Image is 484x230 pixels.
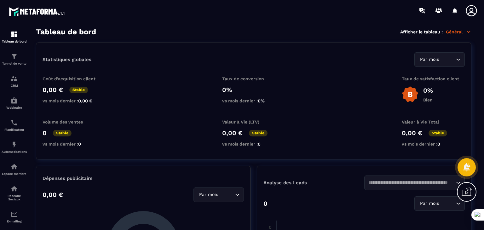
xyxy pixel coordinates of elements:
p: Bien [423,97,433,102]
p: vs mois dernier : [43,98,106,103]
p: Afficher le tableau : [400,29,443,34]
img: automations [10,163,18,170]
img: b-badge-o.b3b20ee6.svg [402,86,418,103]
img: formation [10,75,18,82]
p: 0% [423,87,433,94]
p: vs mois dernier : [222,141,285,147]
img: social-network [10,185,18,193]
p: Valeur à Vie (LTV) [222,119,285,124]
p: vs mois dernier : [222,98,285,103]
img: formation [10,53,18,60]
p: E-mailing [2,220,27,223]
p: Stable [249,130,268,136]
div: Search for option [364,175,465,190]
p: Taux de conversion [222,76,285,81]
img: formation [10,31,18,38]
p: Général [446,29,471,35]
p: Statistiques globales [43,57,91,62]
p: 0 [263,200,268,207]
p: Planificateur [2,128,27,131]
input: Search for option [440,56,454,63]
a: formationformationCRM [2,70,27,92]
h3: Tableau de bord [36,27,96,36]
a: formationformationTableau de bord [2,26,27,48]
p: Automatisations [2,150,27,153]
img: scheduler [10,119,18,126]
tspan: 0 [269,225,272,230]
p: 0,00 € [222,129,243,137]
span: 0 [258,141,261,147]
span: Par mois [198,191,219,198]
p: 0% [222,86,285,94]
p: Tableau de bord [2,40,27,43]
p: Webinaire [2,106,27,109]
p: vs mois dernier : [43,141,106,147]
span: 0 [78,141,81,147]
p: 0,00 € [402,129,422,137]
img: email [10,210,18,218]
input: Search for option [440,200,454,207]
div: Search for option [193,187,244,202]
p: 0,00 € [43,191,63,198]
p: Stable [429,130,447,136]
p: Taux de satisfaction client [402,76,465,81]
a: automationsautomationsWebinaire [2,92,27,114]
p: Stable [69,87,88,93]
img: automations [10,97,18,104]
a: social-networksocial-networkRéseaux Sociaux [2,180,27,206]
p: Stable [53,130,72,136]
p: CRM [2,84,27,87]
p: Coût d'acquisition client [43,76,106,81]
a: formationformationTunnel de vente [2,48,27,70]
span: Par mois [418,56,440,63]
span: 0% [258,98,265,103]
span: Par mois [418,200,440,207]
p: 0 [43,129,47,137]
input: Search for option [368,179,455,186]
p: Réseaux Sociaux [2,194,27,201]
a: schedulerschedulerPlanificateur [2,114,27,136]
a: automationsautomationsAutomatisations [2,136,27,158]
p: Tunnel de vente [2,62,27,65]
span: 0 [437,141,440,147]
p: Volume des ventes [43,119,106,124]
p: Valeur à Vie Total [402,119,465,124]
p: 0,00 € [43,86,63,94]
input: Search for option [219,191,233,198]
p: Espace membre [2,172,27,175]
a: automationsautomationsEspace membre [2,158,27,180]
div: Search for option [414,52,465,67]
div: Search for option [414,196,465,211]
p: Analyse des Leads [263,180,364,186]
p: Dépenses publicitaire [43,175,244,181]
p: vs mois dernier : [402,141,465,147]
span: 0,00 € [78,98,92,103]
img: automations [10,141,18,148]
img: logo [9,6,66,17]
a: emailemailE-mailing [2,206,27,228]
